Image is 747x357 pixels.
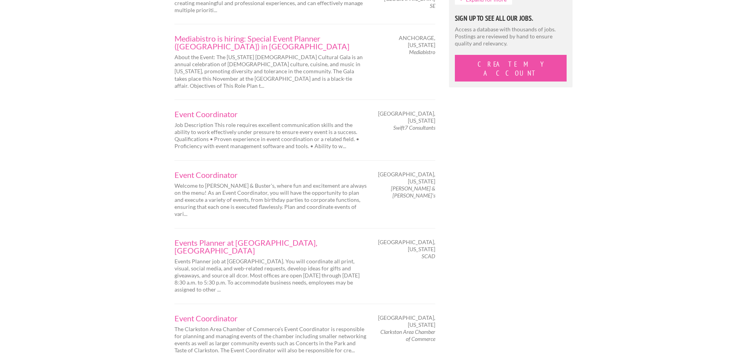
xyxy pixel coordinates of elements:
a: Event Coordinator [174,314,367,322]
span: [GEOGRAPHIC_DATA], [US_STATE] [378,110,435,124]
p: About the Event: The [US_STATE] [DEMOGRAPHIC_DATA] Cultural Gala is an annual celebration of [DEM... [174,54,367,89]
p: Access a database with thousands of jobs. Postings are reviewed by hand to ensure quality and rel... [455,26,567,47]
em: SCAD [422,253,435,259]
a: Event Coordinator [174,171,367,179]
span: [GEOGRAPHIC_DATA], [US_STATE] [378,314,435,328]
p: Job Description This role requires excellent communication skills and the ability to work effecti... [174,121,367,150]
em: Clarkston Area Chamber of Commerce [380,328,435,342]
p: The Clarkston Area Chamber of Commerce’s Event Coordinator is responsible for planning and managi... [174,326,367,354]
span: [GEOGRAPHIC_DATA], [US_STATE] [378,239,435,253]
em: [PERSON_NAME] & [PERSON_NAME]'s [391,185,435,199]
em: Mediabistro [409,49,435,55]
a: Events Planner at [GEOGRAPHIC_DATA], [GEOGRAPHIC_DATA] [174,239,367,254]
button: Create My Account [455,55,567,82]
span: Anchorage, [US_STATE] [380,34,435,49]
h5: Sign Up to See All Our Jobs. [455,15,567,22]
em: Swift7 Consultants [393,124,435,131]
p: Events Planner job at [GEOGRAPHIC_DATA]. You will coordinate all print, visual, social media, and... [174,258,367,294]
span: [GEOGRAPHIC_DATA], [US_STATE] [378,171,435,185]
p: Welcome to [PERSON_NAME] & Buster's, where fun and excitement are always on the menu! As an Event... [174,182,367,218]
a: Event Coordinator [174,110,367,118]
a: Mediabistro is hiring: Special Event Planner ([GEOGRAPHIC_DATA]) in [GEOGRAPHIC_DATA] [174,34,367,50]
